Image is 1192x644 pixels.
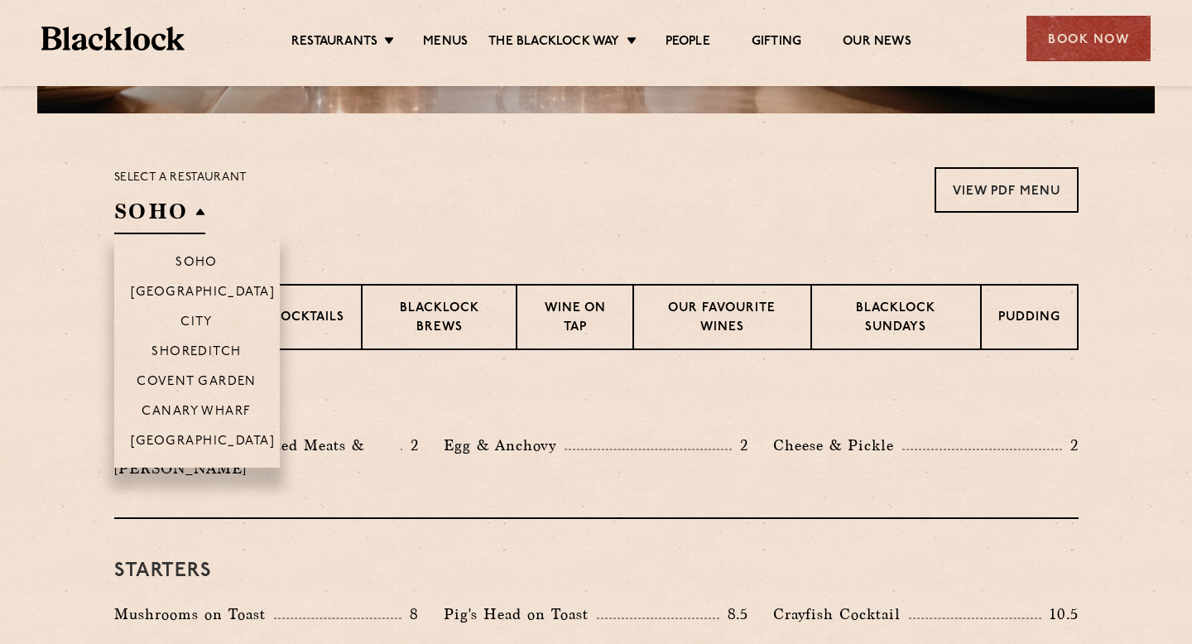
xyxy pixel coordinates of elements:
[719,603,749,625] p: 8.5
[114,197,205,234] h2: SOHO
[998,309,1060,329] p: Pudding
[1026,16,1151,61] div: Book Now
[114,392,1079,413] h3: Pre Chop Bites
[488,34,619,52] a: The Blacklock Way
[666,34,710,52] a: People
[651,300,794,339] p: Our favourite wines
[423,34,468,52] a: Menus
[291,34,377,52] a: Restaurants
[773,434,902,457] p: Cheese & Pickle
[935,167,1079,213] a: View PDF Menu
[829,300,963,339] p: Blacklock Sundays
[444,603,597,626] p: Pig's Head on Toast
[444,434,565,457] p: Egg & Anchovy
[131,286,276,302] p: [GEOGRAPHIC_DATA]
[402,435,419,456] p: 2
[1041,603,1078,625] p: 10.5
[41,26,185,50] img: BL_Textured_Logo-footer-cropped.svg
[114,603,274,626] p: Mushrooms on Toast
[131,435,276,451] p: [GEOGRAPHIC_DATA]
[151,345,242,362] p: Shoreditch
[114,167,248,189] p: Select a restaurant
[175,256,218,272] p: Soho
[843,34,911,52] a: Our News
[137,375,257,392] p: Covent Garden
[773,603,909,626] p: Crayfish Cocktail
[534,300,615,339] p: Wine on Tap
[379,300,500,339] p: Blacklock Brews
[752,34,801,52] a: Gifting
[180,315,213,332] p: City
[114,560,1079,582] h3: Starters
[1062,435,1079,456] p: 2
[142,405,251,421] p: Canary Wharf
[401,603,419,625] p: 8
[271,309,344,329] p: Cocktails
[732,435,748,456] p: 2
